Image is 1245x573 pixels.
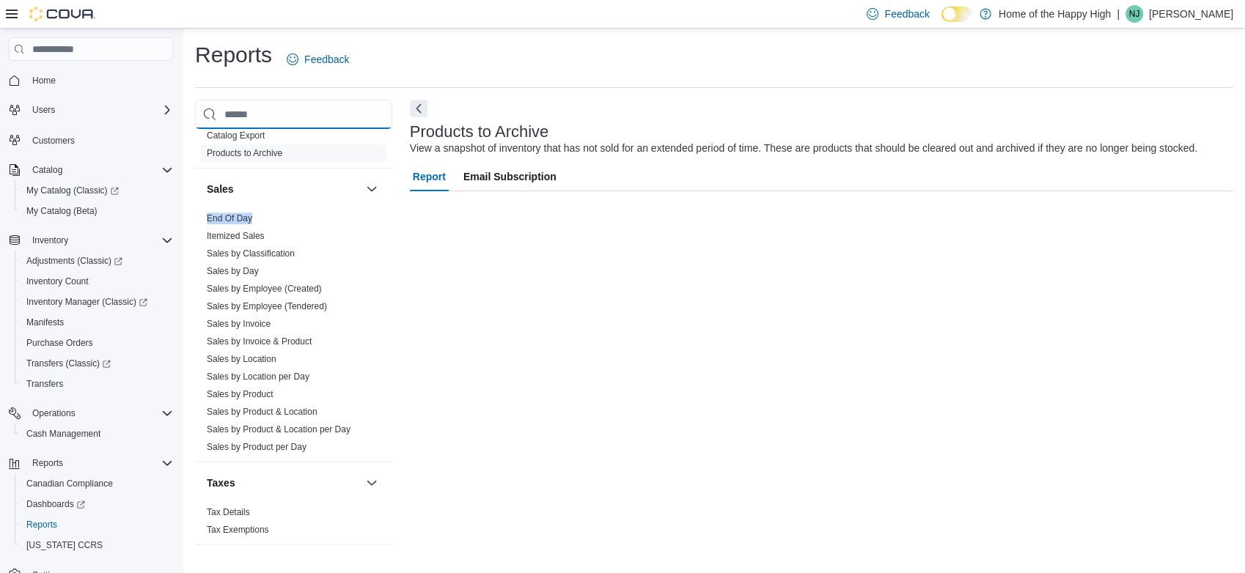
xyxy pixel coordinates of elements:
[207,231,265,241] a: Itemized Sales
[26,317,64,328] span: Manifests
[15,180,179,201] a: My Catalog (Classic)
[3,453,179,473] button: Reports
[21,182,173,199] span: My Catalog (Classic)
[21,202,103,220] a: My Catalog (Beta)
[207,182,234,196] h3: Sales
[21,293,173,311] span: Inventory Manager (Classic)
[21,516,63,533] a: Reports
[26,539,103,551] span: [US_STATE] CCRS
[941,22,942,23] span: Dark Mode
[26,404,173,422] span: Operations
[26,478,113,489] span: Canadian Compliance
[207,182,360,196] button: Sales
[26,337,93,349] span: Purchase Orders
[207,442,306,452] a: Sales by Product per Day
[207,407,317,417] a: Sales by Product & Location
[21,293,153,311] a: Inventory Manager (Classic)
[21,536,109,554] a: [US_STATE] CCRS
[32,407,76,419] span: Operations
[21,516,173,533] span: Reports
[21,355,173,372] span: Transfers (Classic)
[15,201,179,221] button: My Catalog (Beta)
[21,475,119,492] a: Canadian Compliance
[29,7,95,21] img: Cova
[26,161,173,179] span: Catalog
[26,378,63,390] span: Transfers
[26,71,173,89] span: Home
[21,314,70,331] a: Manifests
[32,234,68,246] span: Inventory
[15,494,179,514] a: Dashboards
[32,457,63,469] span: Reports
[207,525,269,535] a: Tax Exemptions
[26,101,173,119] span: Users
[207,301,327,311] a: Sales by Employee (Tendered)
[463,162,557,191] span: Email Subscription
[207,148,282,158] a: Products to Archive
[413,162,446,191] span: Report
[26,404,81,422] button: Operations
[3,403,179,424] button: Operations
[26,358,111,369] span: Transfers (Classic)
[207,230,265,242] span: Itemized Sales
[26,132,81,149] a: Customers
[15,271,179,292] button: Inventory Count
[195,210,392,462] div: Sales
[15,535,179,555] button: [US_STATE] CCRS
[21,425,173,443] span: Cash Management
[207,265,259,277] span: Sales by Day
[15,251,179,271] a: Adjustments (Classic)
[207,336,312,347] span: Sales by Invoice & Product
[26,255,122,267] span: Adjustments (Classic)
[207,371,309,382] a: Sales by Location per Day
[207,248,295,259] a: Sales by Classification
[207,476,360,490] button: Taxes
[21,425,106,443] a: Cash Management
[32,104,55,116] span: Users
[410,141,1197,156] div: View a snapshot of inventory that has not sold for an extended period of time. These are products...
[1125,5,1143,23] div: Nissy John
[281,45,355,74] a: Feedback
[195,127,392,168] div: Products
[26,130,173,149] span: Customers
[21,182,125,199] a: My Catalog (Classic)
[207,507,250,517] a: Tax Details
[26,101,61,119] button: Users
[21,495,173,513] span: Dashboards
[3,129,179,150] button: Customers
[21,355,117,372] a: Transfers (Classic)
[26,185,119,196] span: My Catalog (Classic)
[207,389,273,399] a: Sales by Product
[3,100,179,120] button: Users
[207,212,252,224] span: End Of Day
[26,161,68,179] button: Catalog
[26,276,89,287] span: Inventory Count
[410,123,548,141] h3: Products to Archive
[207,371,309,382] span: Sales by Location per Day
[195,40,272,70] h1: Reports
[3,230,179,251] button: Inventory
[15,353,179,374] a: Transfers (Classic)
[26,428,100,440] span: Cash Management
[21,202,173,220] span: My Catalog (Beta)
[207,476,235,490] h3: Taxes
[15,514,179,535] button: Reports
[999,5,1111,23] p: Home of the Happy High
[304,52,349,67] span: Feedback
[21,252,173,270] span: Adjustments (Classic)
[21,252,128,270] a: Adjustments (Classic)
[207,266,259,276] a: Sales by Day
[363,180,381,198] button: Sales
[26,454,173,472] span: Reports
[207,353,276,365] span: Sales by Location
[21,375,173,393] span: Transfers
[21,314,173,331] span: Manifests
[26,72,62,89] a: Home
[26,232,173,249] span: Inventory
[15,374,179,394] button: Transfers
[207,284,322,294] a: Sales by Employee (Created)
[363,474,381,492] button: Taxes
